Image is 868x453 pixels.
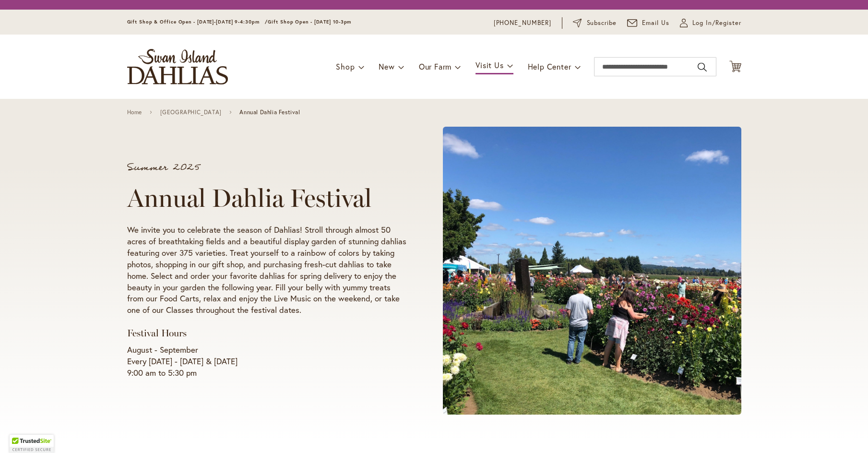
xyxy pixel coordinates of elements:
[642,18,669,28] span: Email Us
[127,163,406,172] p: Summer 2025
[336,61,355,72] span: Shop
[127,327,406,339] h3: Festival Hours
[127,19,268,25] span: Gift Shop & Office Open - [DATE]-[DATE] 9-4:30pm /
[127,109,142,116] a: Home
[627,18,669,28] a: Email Us
[680,18,741,28] a: Log In/Register
[10,435,54,453] div: TrustedSite Certified
[268,19,351,25] span: Gift Shop Open - [DATE] 10-3pm
[573,18,617,28] a: Subscribe
[239,109,300,116] span: Annual Dahlia Festival
[127,344,406,379] p: August - September Every [DATE] - [DATE] & [DATE] 9:00 am to 5:30 pm
[528,61,571,72] span: Help Center
[692,18,741,28] span: Log In/Register
[476,60,503,70] span: Visit Us
[160,109,222,116] a: [GEOGRAPHIC_DATA]
[419,61,452,72] span: Our Farm
[587,18,617,28] span: Subscribe
[127,49,228,84] a: store logo
[379,61,394,72] span: New
[127,184,406,213] h1: Annual Dahlia Festival
[127,224,406,316] p: We invite you to celebrate the season of Dahlias! Stroll through almost 50 acres of breathtaking ...
[698,60,706,75] button: Search
[494,18,552,28] a: [PHONE_NUMBER]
